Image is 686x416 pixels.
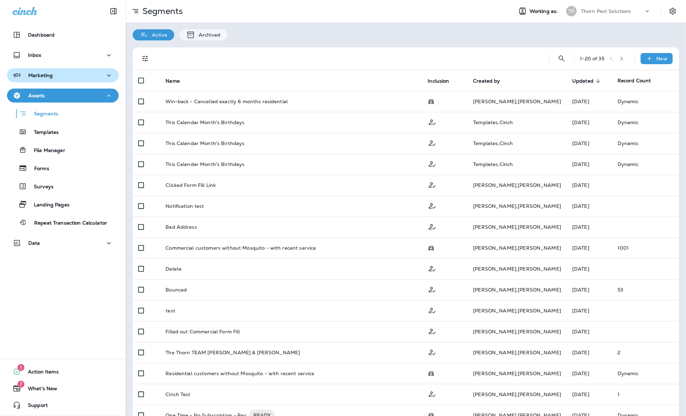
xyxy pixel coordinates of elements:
[7,236,119,250] button: Data
[27,166,49,172] p: Forms
[467,237,567,258] td: [PERSON_NAME] , [PERSON_NAME]
[165,392,190,397] p: Cinch Test
[165,266,182,272] p: Delete
[467,91,567,112] td: [PERSON_NAME] , [PERSON_NAME]
[7,197,119,212] button: Landing Pages
[428,370,435,376] span: Possession
[165,99,288,104] p: Win-back - Cancelled exactly 6 months residential
[428,391,437,397] span: Customer Only
[467,112,567,133] td: Templates , Cinch
[467,363,567,384] td: [PERSON_NAME] , [PERSON_NAME]
[580,56,604,61] div: 1 - 20 of 35
[567,196,612,217] td: [DATE]
[428,244,435,251] span: Possession
[195,32,220,38] p: Archived
[567,133,612,154] td: [DATE]
[165,245,316,251] p: Commercial customers without Mosquito - with recent service
[21,402,48,411] span: Support
[165,287,187,293] p: Bounced
[148,32,167,38] p: Active
[428,160,437,167] span: Customer Only
[473,78,509,84] span: Created by
[17,381,24,388] span: 7
[567,175,612,196] td: [DATE]
[7,381,119,395] button: 7What's New
[28,73,53,78] p: Marketing
[612,384,679,405] td: 1
[428,202,437,209] span: Customer Only
[165,78,189,84] span: Name
[28,52,41,58] p: Inbox
[567,237,612,258] td: [DATE]
[7,68,119,82] button: Marketing
[428,98,435,104] span: Possession
[572,78,603,84] span: Updated
[165,203,204,209] p: Notification test
[165,308,175,313] p: test
[428,78,449,84] span: Inclusion
[567,258,612,279] td: [DATE]
[27,148,65,154] p: File Manager
[567,279,612,300] td: [DATE]
[140,6,183,16] p: Segments
[618,77,651,84] span: Record Count
[428,349,437,355] span: Customer Only
[28,32,54,38] p: Dashboard
[473,78,500,84] span: Created by
[428,181,437,188] span: Customer Only
[7,28,119,42] button: Dashboard
[666,5,679,17] button: Settings
[27,184,53,190] p: Surveys
[165,141,244,146] p: This Calendar Month's Birthdays
[612,237,679,258] td: 1001
[165,350,300,355] p: The Thorn TEAM [PERSON_NAME] & [PERSON_NAME]
[467,217,567,237] td: [PERSON_NAME] , [PERSON_NAME]
[467,175,567,196] td: [PERSON_NAME] , [PERSON_NAME]
[165,161,244,167] p: This Calendar Month's Birthdays
[555,52,569,66] button: Search Segments
[572,78,593,84] span: Updated
[138,52,152,66] button: Filters
[612,133,679,154] td: Dynamic
[612,154,679,175] td: Dynamic
[530,8,559,14] span: Working as:
[467,342,567,363] td: [PERSON_NAME] , [PERSON_NAME]
[428,265,437,271] span: Customer Only
[7,124,119,139] button: Templates
[7,143,119,157] button: File Manager
[165,224,197,230] p: Bad Address
[467,279,567,300] td: [PERSON_NAME] , [PERSON_NAME]
[7,215,119,230] button: Repeat Transaction Calculator
[104,4,123,18] button: Collapse Sidebar
[612,279,679,300] td: 53
[27,129,59,136] p: Templates
[428,307,437,313] span: Customer Only
[612,363,679,384] td: Dynamic
[165,371,314,376] p: Residential customers without Mosquito - with recent service
[17,364,24,371] span: 1
[27,202,69,209] p: Landing Pages
[467,300,567,321] td: [PERSON_NAME] , [PERSON_NAME]
[567,112,612,133] td: [DATE]
[567,91,612,112] td: [DATE]
[7,398,119,412] button: Support
[7,89,119,103] button: Assets
[27,220,107,227] p: Repeat Transaction Calculator
[7,161,119,175] button: Forms
[567,300,612,321] td: [DATE]
[612,342,679,363] td: 2
[165,329,240,334] p: Filled out Commercial Form Fill
[28,93,45,98] p: Assets
[7,106,119,121] button: Segments
[165,78,180,84] span: Name
[21,386,57,394] span: What's New
[567,363,612,384] td: [DATE]
[28,240,40,246] p: Data
[428,119,437,125] span: Customer Only
[7,48,119,62] button: Inbox
[21,369,59,377] span: Action Items
[428,328,437,334] span: Customer Only
[7,179,119,194] button: Surveys
[467,321,567,342] td: [PERSON_NAME] , [PERSON_NAME]
[566,6,577,16] div: TP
